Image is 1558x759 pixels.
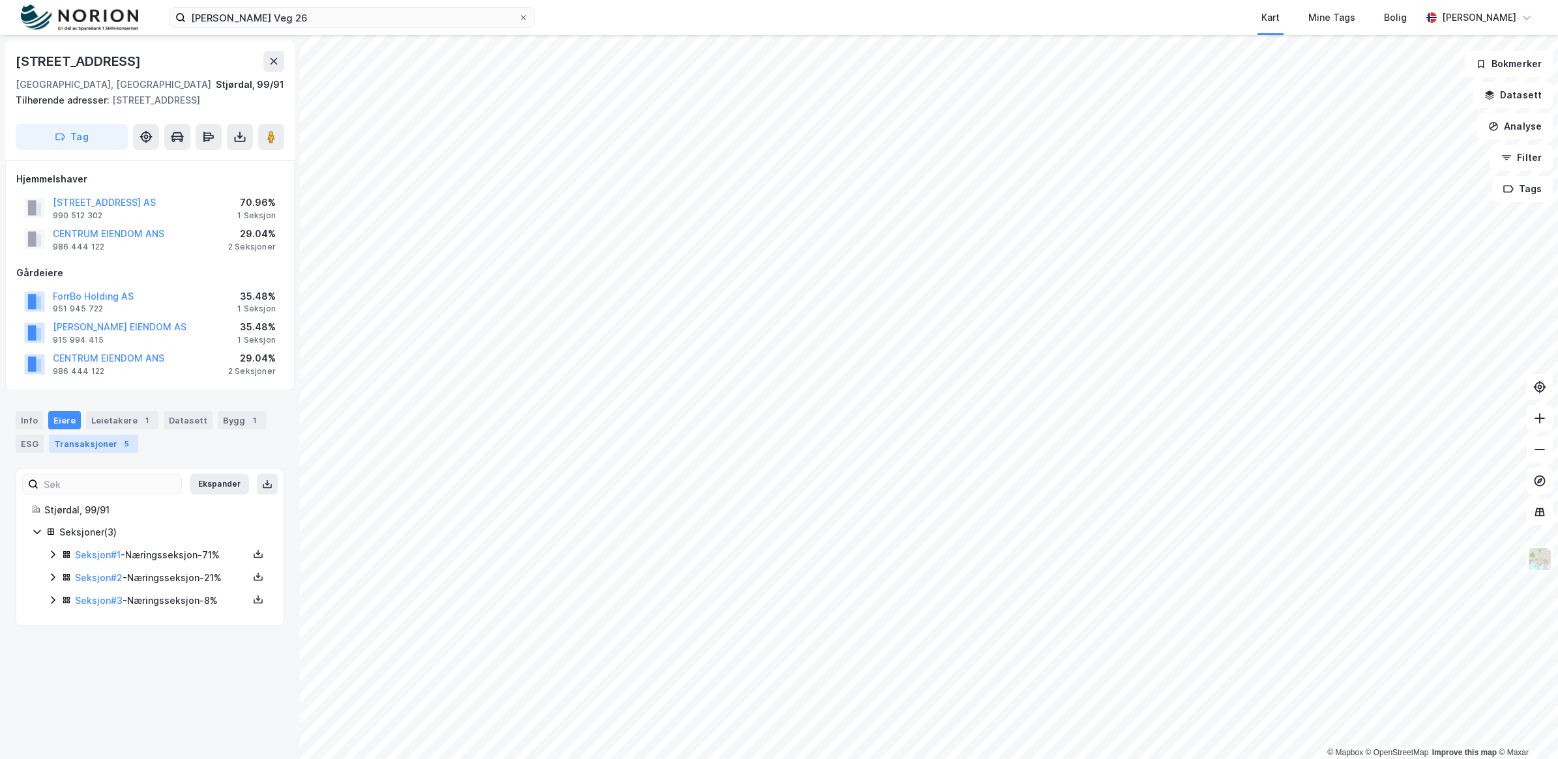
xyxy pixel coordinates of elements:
[228,366,276,377] div: 2 Seksjoner
[16,435,44,453] div: ESG
[75,572,123,583] a: Seksjon#2
[228,226,276,242] div: 29.04%
[1327,748,1363,757] a: Mapbox
[237,319,276,335] div: 35.48%
[75,570,248,586] div: - Næringsseksjon - 21%
[16,124,128,150] button: Tag
[75,547,248,563] div: - Næringsseksjon - 71%
[120,437,133,450] div: 5
[237,304,276,314] div: 1 Seksjon
[216,77,284,93] div: Stjørdal, 99/91
[237,335,276,345] div: 1 Seksjon
[1490,145,1553,171] button: Filter
[53,304,103,314] div: 951 945 722
[75,549,121,560] a: Seksjon#1
[1261,10,1280,25] div: Kart
[75,593,248,609] div: - Næringsseksjon - 8%
[228,351,276,366] div: 29.04%
[75,595,123,606] a: Seksjon#3
[1465,51,1553,77] button: Bokmerker
[1527,547,1552,571] img: Z
[1384,10,1407,25] div: Bolig
[44,502,268,518] div: Stjørdal, 99/91
[16,77,211,93] div: [GEOGRAPHIC_DATA], [GEOGRAPHIC_DATA]
[16,93,274,108] div: [STREET_ADDRESS]
[237,289,276,304] div: 35.48%
[1308,10,1355,25] div: Mine Tags
[1366,748,1429,757] a: OpenStreetMap
[38,474,181,494] input: Søk
[53,366,104,377] div: 986 444 122
[53,242,104,252] div: 986 444 122
[1492,176,1553,202] button: Tags
[140,414,153,427] div: 1
[49,435,138,453] div: Transaksjoner
[53,335,104,345] div: 915 994 415
[16,51,143,72] div: [STREET_ADDRESS]
[1432,748,1497,757] a: Improve this map
[237,210,276,221] div: 1 Seksjon
[1442,10,1516,25] div: [PERSON_NAME]
[1493,696,1558,759] div: Kontrollprogram for chat
[59,524,268,540] div: Seksjoner ( 3 )
[190,474,249,494] button: Ekspander
[1493,696,1558,759] iframe: Chat Widget
[21,5,138,31] img: norion-logo.80e7a08dc31c2e691866.png
[16,171,284,187] div: Hjemmelshaver
[164,411,213,429] div: Datasett
[1477,113,1553,139] button: Analyse
[48,411,81,429] div: Eiere
[16,411,43,429] div: Info
[218,411,266,429] div: Bygg
[237,195,276,210] div: 70.96%
[248,414,261,427] div: 1
[86,411,158,429] div: Leietakere
[228,242,276,252] div: 2 Seksjoner
[186,8,518,27] input: Søk på adresse, matrikkel, gårdeiere, leietakere eller personer
[16,94,112,106] span: Tilhørende adresser:
[16,265,284,281] div: Gårdeiere
[1473,82,1553,108] button: Datasett
[53,210,102,221] div: 990 512 302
